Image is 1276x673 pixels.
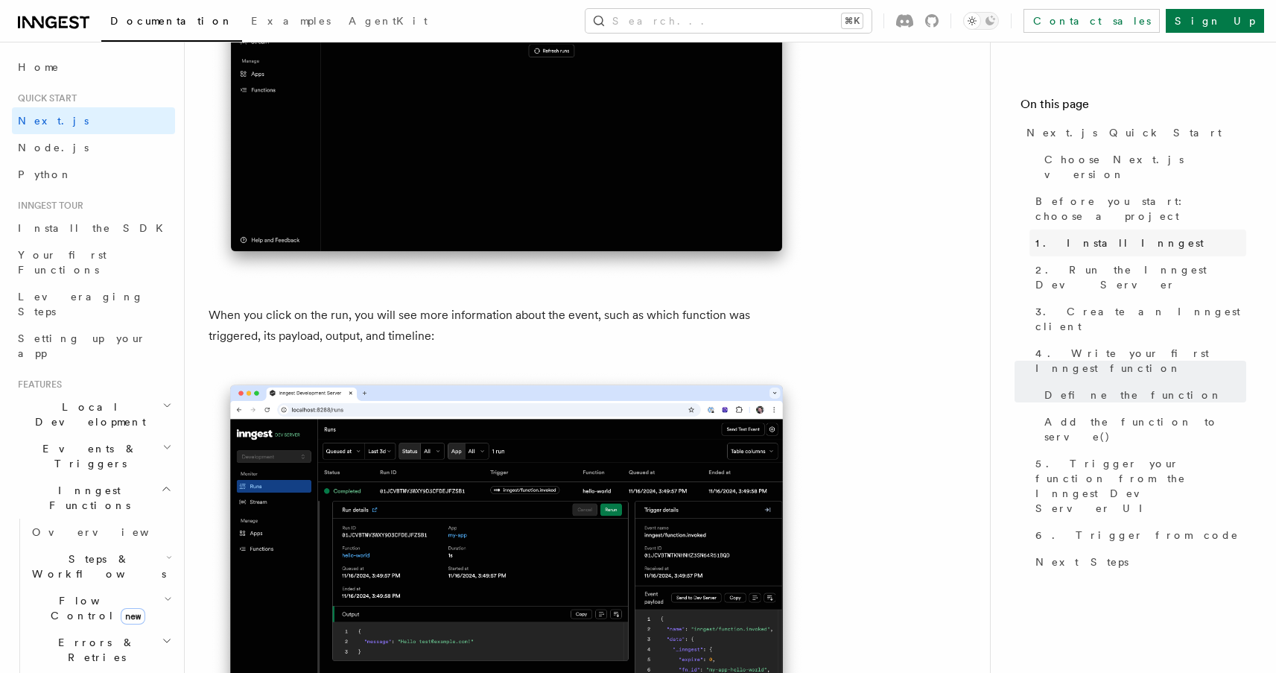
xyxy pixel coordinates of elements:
span: 3. Create an Inngest client [1035,304,1246,334]
span: Your first Functions [18,249,107,276]
a: Sign Up [1166,9,1264,33]
kbd: ⌘K [842,13,863,28]
span: Features [12,379,62,391]
span: Setting up your app [18,332,146,359]
a: Documentation [101,4,242,42]
a: Add the function to serve() [1038,408,1246,450]
span: Flow Control [26,593,164,623]
button: Inngest Functions [12,477,175,519]
span: AgentKit [349,15,428,27]
a: Next.js [12,107,175,134]
a: 2. Run the Inngest Dev Server [1029,256,1246,298]
span: Local Development [12,399,162,429]
span: 5. Trigger your function from the Inngest Dev Server UI [1035,456,1246,516]
span: Install the SDK [18,222,172,234]
a: Next.js Quick Start [1021,119,1246,146]
span: Add the function to serve() [1044,414,1246,444]
a: 4. Write your first Inngest function [1029,340,1246,382]
button: Steps & Workflows [26,546,175,587]
button: Errors & Retries [26,629,175,671]
button: Toggle dark mode [963,12,999,30]
a: Leveraging Steps [12,283,175,325]
span: Python [18,168,72,180]
span: new [121,608,145,625]
button: Events & Triggers [12,435,175,477]
a: Define the function [1038,382,1246,408]
span: Quick start [12,92,77,104]
span: Next.js [18,115,89,127]
span: Inngest Functions [12,483,161,513]
span: Next.js Quick Start [1026,125,1222,140]
span: Next Steps [1035,554,1129,569]
button: Search...⌘K [585,9,872,33]
span: Errors & Retries [26,635,162,665]
span: Examples [251,15,331,27]
a: 5. Trigger your function from the Inngest Dev Server UI [1029,450,1246,522]
a: Choose Next.js version [1038,146,1246,188]
a: 3. Create an Inngest client [1029,298,1246,340]
span: Steps & Workflows [26,552,166,581]
a: Your first Functions [12,241,175,283]
a: Install the SDK [12,215,175,241]
a: Overview [26,519,175,546]
p: When you click on the run, you will see more information about the event, such as which function ... [209,305,804,347]
span: 4. Write your first Inngest function [1035,346,1246,376]
a: Setting up your app [12,325,175,367]
span: 1. Install Inngest [1035,236,1204,250]
a: Python [12,161,175,188]
span: Leveraging Steps [18,291,144,317]
a: Home [12,54,175,80]
span: Inngest tour [12,200,83,212]
a: Next Steps [1029,549,1246,575]
button: Local Development [12,394,175,435]
span: Overview [32,526,185,538]
span: Events & Triggers [12,441,162,471]
a: 1. Install Inngest [1029,230,1246,256]
h4: On this page [1021,95,1246,119]
a: Before you start: choose a project [1029,188,1246,230]
span: Define the function [1044,388,1222,402]
span: 6. Trigger from code [1035,528,1239,543]
span: Home [18,60,60,75]
span: Choose Next.js version [1044,152,1246,182]
a: Examples [242,4,340,40]
span: Documentation [110,15,233,27]
a: Contact sales [1023,9,1160,33]
a: Node.js [12,134,175,161]
button: Flow Controlnew [26,587,175,629]
a: AgentKit [340,4,437,40]
a: 6. Trigger from code [1029,522,1246,549]
span: Node.js [18,142,89,154]
span: Before you start: choose a project [1035,194,1246,224]
span: 2. Run the Inngest Dev Server [1035,262,1246,292]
